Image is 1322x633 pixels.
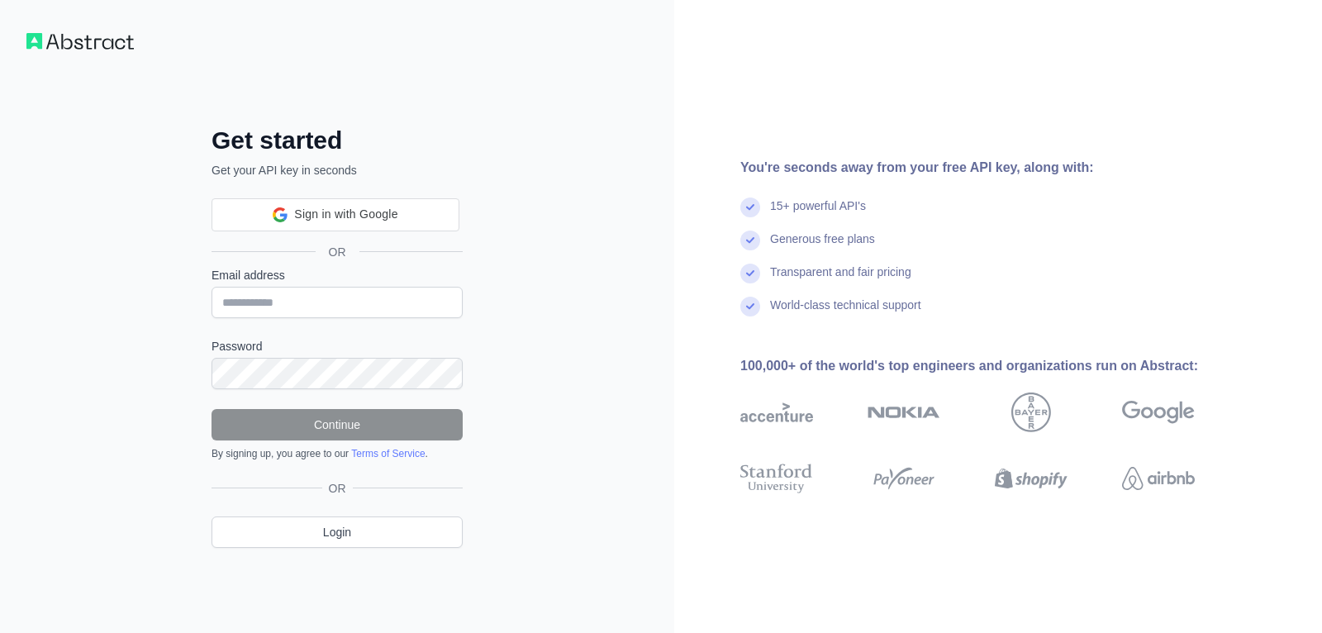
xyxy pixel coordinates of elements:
[1122,460,1195,497] img: airbnb
[740,158,1248,178] div: You're seconds away from your free API key, along with:
[770,198,866,231] div: 15+ powerful API's
[995,460,1068,497] img: shopify
[770,264,911,297] div: Transparent and fair pricing
[212,447,463,460] div: By signing up, you agree to our .
[740,297,760,316] img: check mark
[212,409,463,440] button: Continue
[1011,393,1051,432] img: bayer
[316,244,359,260] span: OR
[740,264,760,283] img: check mark
[212,198,459,231] div: Sign in with Google
[212,162,463,178] p: Get your API key in seconds
[740,198,760,217] img: check mark
[770,297,921,330] div: World-class technical support
[868,393,940,432] img: nokia
[740,460,813,497] img: stanford university
[294,206,397,223] span: Sign in with Google
[740,393,813,432] img: accenture
[770,231,875,264] div: Generous free plans
[212,126,463,155] h2: Get started
[212,516,463,548] a: Login
[740,231,760,250] img: check mark
[1122,393,1195,432] img: google
[212,267,463,283] label: Email address
[740,356,1248,376] div: 100,000+ of the world's top engineers and organizations run on Abstract:
[26,33,134,50] img: Workflow
[868,460,940,497] img: payoneer
[212,338,463,355] label: Password
[351,448,425,459] a: Terms of Service
[322,480,353,497] span: OR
